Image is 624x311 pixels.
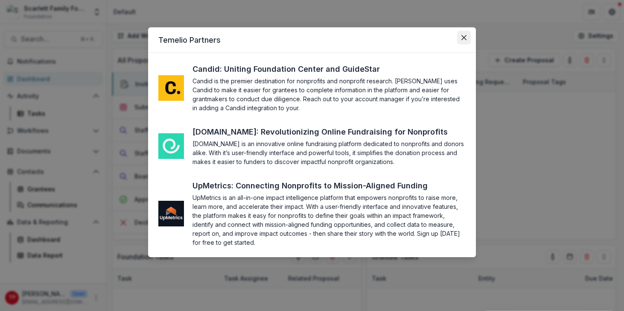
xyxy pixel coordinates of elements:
a: [DOMAIN_NAME]: Revolutionizing Online Fundraising for Nonprofits [192,126,464,138]
img: me [158,133,184,159]
section: [DOMAIN_NAME] is an innovative online fundraising platform dedicated to nonprofits and donors ali... [192,139,466,166]
img: me [158,201,184,226]
button: Close [457,31,471,44]
a: Candid: Uniting Foundation Center and GuideStar [192,63,396,75]
img: me [158,75,184,101]
a: UpMetrics: Connecting Nonprofits to Mission-Aligned Funding [192,180,443,191]
section: Candid is the premier destination for nonprofits and nonprofit research. [PERSON_NAME] uses Candi... [192,76,466,112]
section: UpMetrics is an all-in-one impact intelligence platform that empowers nonprofits to raise more, l... [192,193,466,247]
header: Temelio Partners [148,27,476,53]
